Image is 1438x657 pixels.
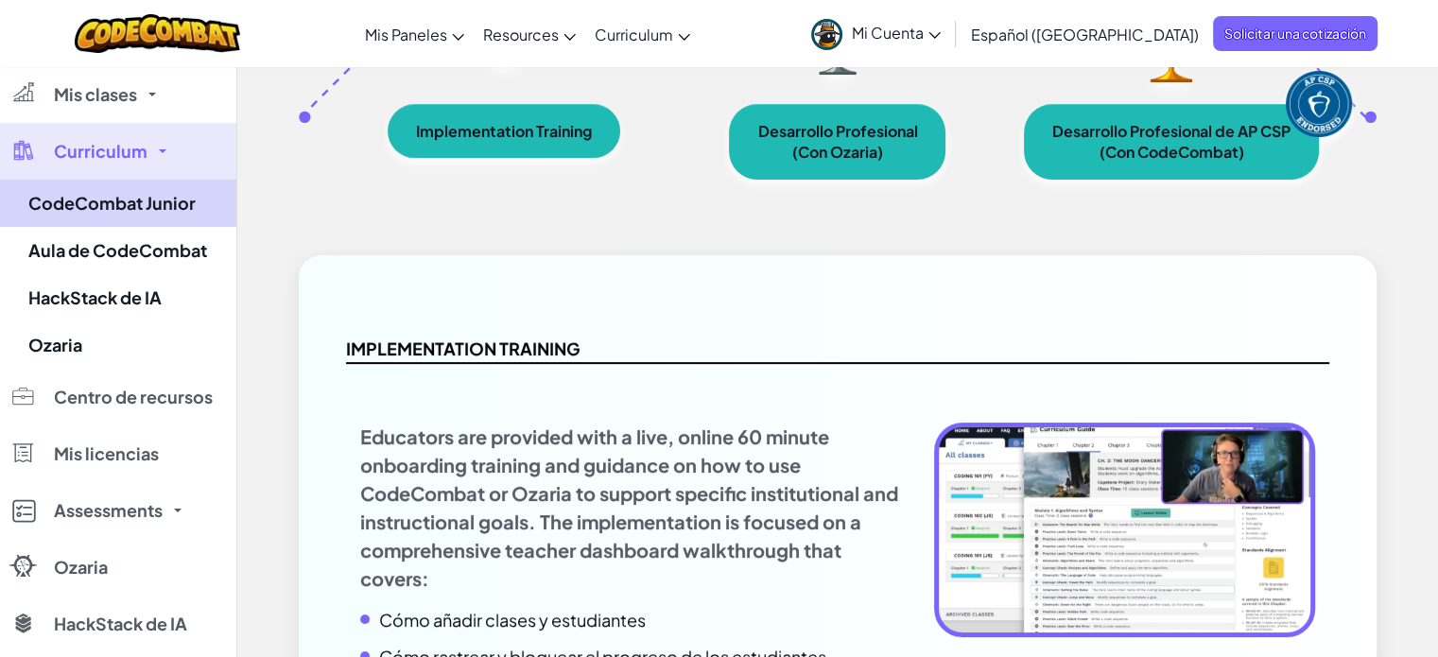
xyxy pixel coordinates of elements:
[54,615,187,632] span: HackStack de IA
[360,606,906,633] li: Cómo añadir clases y estudiantes
[75,14,240,53] img: CodeCombat logo
[1024,104,1319,180] a: Desarrollo Profesional de AP CSP(Con CodeCombat)
[483,25,559,44] span: Resources
[54,389,213,406] span: Centro de recursos
[54,559,108,576] span: Ozaria
[585,9,700,60] a: Curriculum
[388,104,620,158] a: Implementation Training
[852,23,941,43] span: Mi Cuenta
[971,25,1199,44] span: Español ([GEOGRAPHIC_DATA])
[1052,123,1291,139] div: Desarrollo Profesional de AP CSP
[355,9,474,60] a: Mis Paneles
[365,25,447,44] span: Mis Paneles
[811,19,842,50] img: avatar
[757,123,917,139] div: Desarrollo Profesional
[54,445,159,462] span: Mis licencias
[54,86,137,103] span: Mis clases
[1100,144,1244,160] div: (Con CodeCombat)
[595,25,673,44] span: Curriculum
[54,143,147,160] span: Curriculum
[792,144,883,160] div: (Con Ozaria)
[962,9,1208,60] a: Español ([GEOGRAPHIC_DATA])
[54,502,163,519] span: Assessments
[1286,71,1352,137] img: apcsp_logo.webp
[346,335,1329,365] h2: Implementation Training
[1213,16,1377,51] a: Solicitar una cotización
[360,423,906,593] p: Educators are provided with a live, online 60 minute onboarding training and guidance on how to u...
[729,104,945,180] a: Desarrollo Profesional(Con Ozaria)
[474,9,585,60] a: Resources
[802,4,950,63] a: Mi Cuenta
